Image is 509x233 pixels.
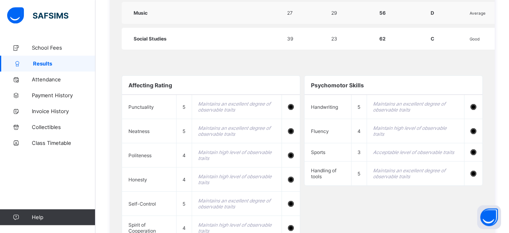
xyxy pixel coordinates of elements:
[183,201,185,207] span: 5
[198,173,272,185] i: Maintain high level of observable traits
[477,205,501,229] button: Open asap
[32,76,95,83] span: Attendance
[379,10,386,16] span: 56
[32,214,95,220] span: Help
[198,149,272,161] i: Maintain high level of observable traits
[32,92,95,98] span: Payment History
[331,36,337,42] span: 23
[357,171,360,177] span: 5
[128,177,147,183] span: Honesty
[311,128,329,134] span: Fluency
[183,104,185,110] span: 5
[470,11,486,15] span: Average
[128,201,156,207] span: Self-Control
[373,101,445,113] i: Maintains an excellent degree of observable traits
[134,36,167,42] span: Social Studies
[470,37,480,41] span: Good
[198,125,270,137] i: Maintains an excellent degree of observable traits
[32,140,95,146] span: Class Timetable
[431,36,434,42] span: C
[198,198,270,210] i: Maintains an excellent degree of observable traits
[373,149,454,155] i: Acceptable level of observable traits
[183,225,186,231] span: 4
[134,10,148,16] span: Music
[311,104,338,110] span: Handwriting
[32,124,95,130] span: Collectibles
[357,149,361,155] span: 3
[331,10,337,16] span: 29
[183,152,186,158] span: 4
[431,10,434,16] span: D
[32,44,95,51] span: School Fees
[32,108,95,114] span: Invoice History
[357,104,360,110] span: 5
[183,177,186,183] span: 4
[287,36,293,42] span: 39
[379,36,386,42] span: 62
[373,125,447,137] i: Maintain high level of observable traits
[373,168,445,179] i: Maintains an excellent degree of observable traits
[128,128,150,134] span: Neatness
[198,101,270,113] i: Maintains an excellent degree of observable traits
[128,152,152,158] span: Politeness
[7,7,68,24] img: safsims
[183,128,185,134] span: 5
[128,104,154,110] span: Punctuality
[311,149,325,155] span: Sports
[287,10,293,16] span: 27
[128,82,172,89] span: Affecting Rating
[311,168,336,179] span: Handling of tools
[311,82,364,89] span: Psychomotor Skills
[33,60,95,67] span: Results
[357,128,361,134] span: 4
